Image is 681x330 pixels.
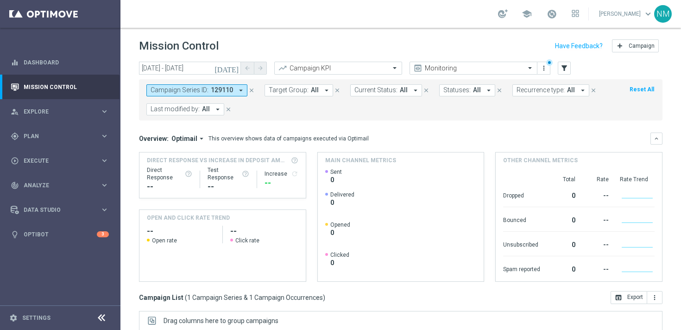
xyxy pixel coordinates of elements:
[598,7,654,21] a: [PERSON_NAME]keyboard_arrow_down
[586,176,609,183] div: Rate
[422,85,430,95] button: close
[323,293,325,302] span: )
[151,86,208,94] span: Campaign Series ID:
[10,157,109,165] button: play_circle_outline Execute keyboard_arrow_right
[11,108,100,116] div: Explore
[211,86,233,94] span: 129110
[10,231,109,238] div: lightbulb Optibot 3
[439,84,495,96] button: Statuses: All arrow_drop_down
[224,104,233,114] button: close
[10,83,109,91] button: Mission Control
[512,84,589,96] button: Recurrence type: All arrow_drop_down
[350,84,422,96] button: Current Status: All arrow_drop_down
[443,86,471,94] span: Statuses:
[139,62,241,75] input: Select date range
[100,107,109,116] i: keyboard_arrow_right
[208,134,369,143] div: This overview shows data of campaigns executed via Optimail
[558,62,571,75] button: filter_alt
[147,181,192,192] div: --
[473,86,481,94] span: All
[274,62,402,75] ng-select: Campaign KPI
[265,178,298,189] div: --
[503,156,578,165] h4: Other channel metrics
[24,50,109,75] a: Dashboard
[24,109,100,114] span: Explore
[330,228,350,237] span: 0
[11,222,109,247] div: Optibot
[185,293,187,302] span: (
[586,236,609,251] div: --
[616,42,624,50] i: add
[503,212,540,227] div: Bounced
[650,133,662,145] button: keyboard_arrow_down
[22,315,50,321] a: Settings
[11,157,100,165] div: Execute
[503,187,540,202] div: Dropped
[213,62,241,76] button: [DATE]
[612,39,659,52] button: add Campaign
[311,86,319,94] span: All
[147,226,215,237] h2: --
[291,170,298,178] i: refresh
[330,251,349,259] span: Clicked
[496,87,503,94] i: close
[197,134,206,143] i: arrow_drop_down
[237,86,245,95] i: arrow_drop_down
[503,236,540,251] div: Unsubscribed
[611,291,647,304] button: open_in_browser Export
[147,166,192,181] div: Direct Response
[647,291,662,304] button: more_vert
[10,182,109,189] div: track_changes Analyze keyboard_arrow_right
[579,86,587,95] i: arrow_drop_down
[333,85,341,95] button: close
[225,106,232,113] i: close
[410,62,537,75] ng-select: Monitoring
[330,176,342,184] span: 0
[10,59,109,66] button: equalizer Dashboard
[325,156,396,165] h4: Main channel metrics
[24,75,109,99] a: Mission Control
[146,84,247,96] button: Campaign Series ID: 129110 arrow_drop_down
[10,133,109,140] button: gps_fixed Plan keyboard_arrow_right
[539,63,549,74] button: more_vert
[24,183,100,188] span: Analyze
[654,5,672,23] div: NM
[10,108,109,115] button: person_search Explore keyboard_arrow_right
[265,84,333,96] button: Target Group: All arrow_drop_down
[208,181,249,192] div: --
[100,181,109,190] i: keyboard_arrow_right
[146,103,224,115] button: Last modified by: All arrow_drop_down
[11,230,19,239] i: lightbulb
[334,87,340,94] i: close
[214,64,240,72] i: [DATE]
[560,64,568,72] i: filter_alt
[152,237,177,244] span: Open rate
[147,214,230,222] h4: OPEN AND CLICK RATE TREND
[590,87,597,94] i: close
[413,63,422,73] i: preview
[551,187,575,202] div: 0
[615,294,622,301] i: open_in_browser
[10,206,109,214] button: Data Studio keyboard_arrow_right
[629,84,655,95] button: Reset All
[187,293,323,302] span: 1 Campaign Series & 1 Campaign Occurrences
[11,132,100,140] div: Plan
[586,212,609,227] div: --
[24,133,100,139] span: Plan
[97,231,109,237] div: 3
[11,157,19,165] i: play_circle_outline
[330,259,349,267] span: 0
[11,50,109,75] div: Dashboard
[522,9,532,19] span: school
[330,198,354,207] span: 0
[257,65,264,71] i: arrow_forward
[586,187,609,202] div: --
[164,317,278,324] span: Drag columns here to group campaigns
[278,63,287,73] i: trending_up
